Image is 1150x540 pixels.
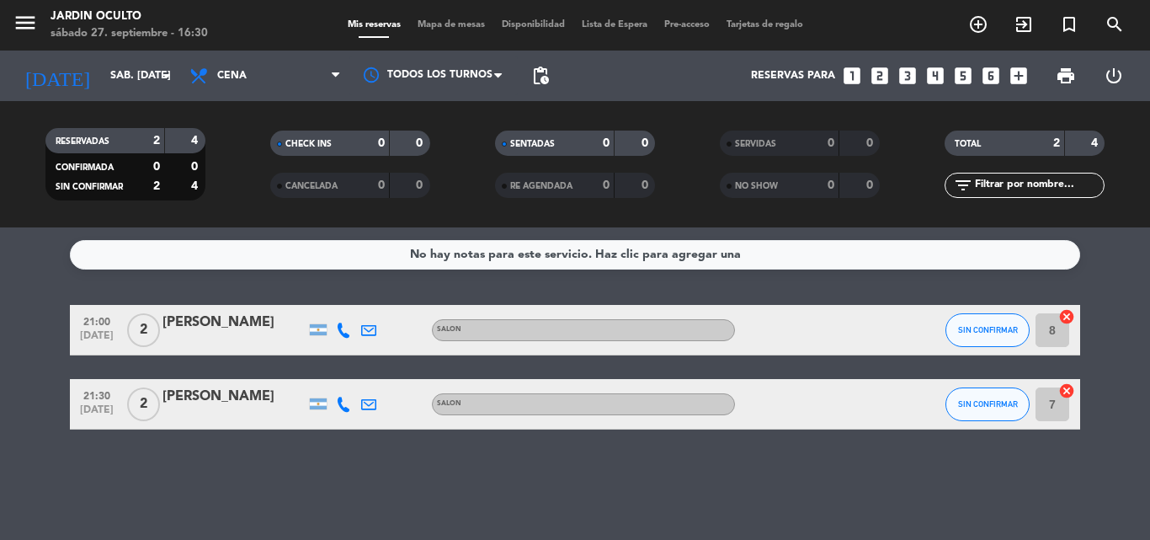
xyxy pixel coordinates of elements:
[952,65,974,87] i: looks_5
[953,175,973,195] i: filter_list
[828,179,834,191] strong: 0
[76,404,118,424] span: [DATE]
[76,385,118,404] span: 21:30
[56,137,109,146] span: RESERVADAS
[409,20,493,29] span: Mapa de mesas
[162,386,306,408] div: [PERSON_NAME]
[162,312,306,334] div: [PERSON_NAME]
[718,20,812,29] span: Tarjetas de regalo
[897,65,918,87] i: looks_3
[735,182,778,190] span: NO SHOW
[1014,14,1034,35] i: exit_to_app
[378,137,385,149] strong: 0
[1058,308,1075,325] i: cancel
[841,65,863,87] i: looks_one
[127,313,160,347] span: 2
[510,182,572,190] span: RE AGENDADA
[866,137,876,149] strong: 0
[1089,51,1137,101] div: LOG OUT
[191,161,201,173] strong: 0
[217,70,247,82] span: Cena
[1053,137,1060,149] strong: 2
[153,180,160,192] strong: 2
[958,325,1018,334] span: SIN CONFIRMAR
[76,311,118,330] span: 21:00
[437,400,461,407] span: SALON
[973,176,1104,195] input: Filtrar por nombre...
[493,20,573,29] span: Disponibilidad
[751,70,835,82] span: Reservas para
[13,10,38,41] button: menu
[945,388,1030,421] button: SIN CONFIRMAR
[1105,14,1125,35] i: search
[955,140,981,148] span: TOTAL
[51,25,208,42] div: sábado 27. septiembre - 16:30
[1008,65,1030,87] i: add_box
[945,313,1030,347] button: SIN CONFIRMAR
[285,140,332,148] span: CHECK INS
[603,179,610,191] strong: 0
[980,65,1002,87] i: looks_6
[437,326,461,333] span: SALON
[642,137,652,149] strong: 0
[153,161,160,173] strong: 0
[603,137,610,149] strong: 0
[573,20,656,29] span: Lista de Espera
[866,179,876,191] strong: 0
[924,65,946,87] i: looks_4
[378,179,385,191] strong: 0
[1056,66,1076,86] span: print
[191,180,201,192] strong: 4
[828,137,834,149] strong: 0
[1104,66,1124,86] i: power_settings_new
[51,8,208,25] div: Jardin Oculto
[510,140,555,148] span: SENTADAS
[56,183,123,191] span: SIN CONFIRMAR
[530,66,551,86] span: pending_actions
[410,245,741,265] div: No hay notas para este servicio. Haz clic para agregar una
[339,20,409,29] span: Mis reservas
[153,135,160,147] strong: 2
[13,10,38,35] i: menu
[1091,137,1101,149] strong: 4
[656,20,718,29] span: Pre-acceso
[76,330,118,350] span: [DATE]
[285,182,338,190] span: CANCELADA
[191,135,201,147] strong: 4
[869,65,891,87] i: looks_two
[416,179,426,191] strong: 0
[56,163,114,172] span: CONFIRMADA
[1059,14,1079,35] i: turned_in_not
[958,399,1018,409] span: SIN CONFIRMAR
[642,179,652,191] strong: 0
[1058,382,1075,399] i: cancel
[13,57,102,94] i: [DATE]
[157,66,177,86] i: arrow_drop_down
[127,388,160,421] span: 2
[735,140,776,148] span: SERVIDAS
[416,137,426,149] strong: 0
[968,14,988,35] i: add_circle_outline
